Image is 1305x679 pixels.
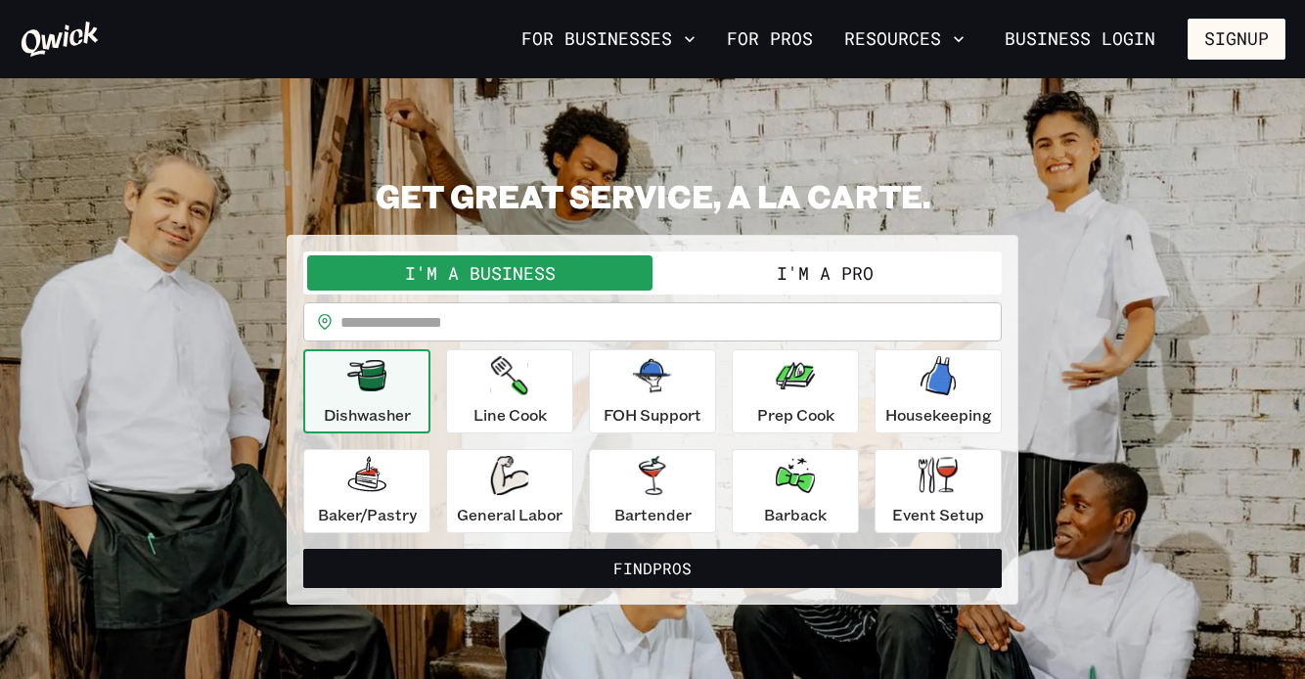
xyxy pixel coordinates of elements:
[757,403,834,427] p: Prep Cook
[514,23,703,56] button: For Businesses
[446,349,573,433] button: Line Cook
[446,449,573,533] button: General Labor
[324,403,411,427] p: Dishwasher
[589,349,716,433] button: FOH Support
[652,255,998,291] button: I'm a Pro
[875,349,1002,433] button: Housekeeping
[303,349,430,433] button: Dishwasher
[318,503,417,526] p: Baker/Pastry
[589,449,716,533] button: Bartender
[303,449,430,533] button: Baker/Pastry
[836,23,972,56] button: Resources
[614,503,692,526] p: Bartender
[473,403,547,427] p: Line Cook
[988,19,1172,60] a: Business Login
[287,176,1018,215] h2: GET GREAT SERVICE, A LA CARTE.
[457,503,562,526] p: General Labor
[732,449,859,533] button: Barback
[1188,19,1285,60] button: Signup
[732,349,859,433] button: Prep Cook
[719,23,821,56] a: For Pros
[892,503,984,526] p: Event Setup
[307,255,652,291] button: I'm a Business
[303,549,1002,588] button: FindPros
[875,449,1002,533] button: Event Setup
[764,503,827,526] p: Barback
[885,403,992,427] p: Housekeeping
[604,403,701,427] p: FOH Support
